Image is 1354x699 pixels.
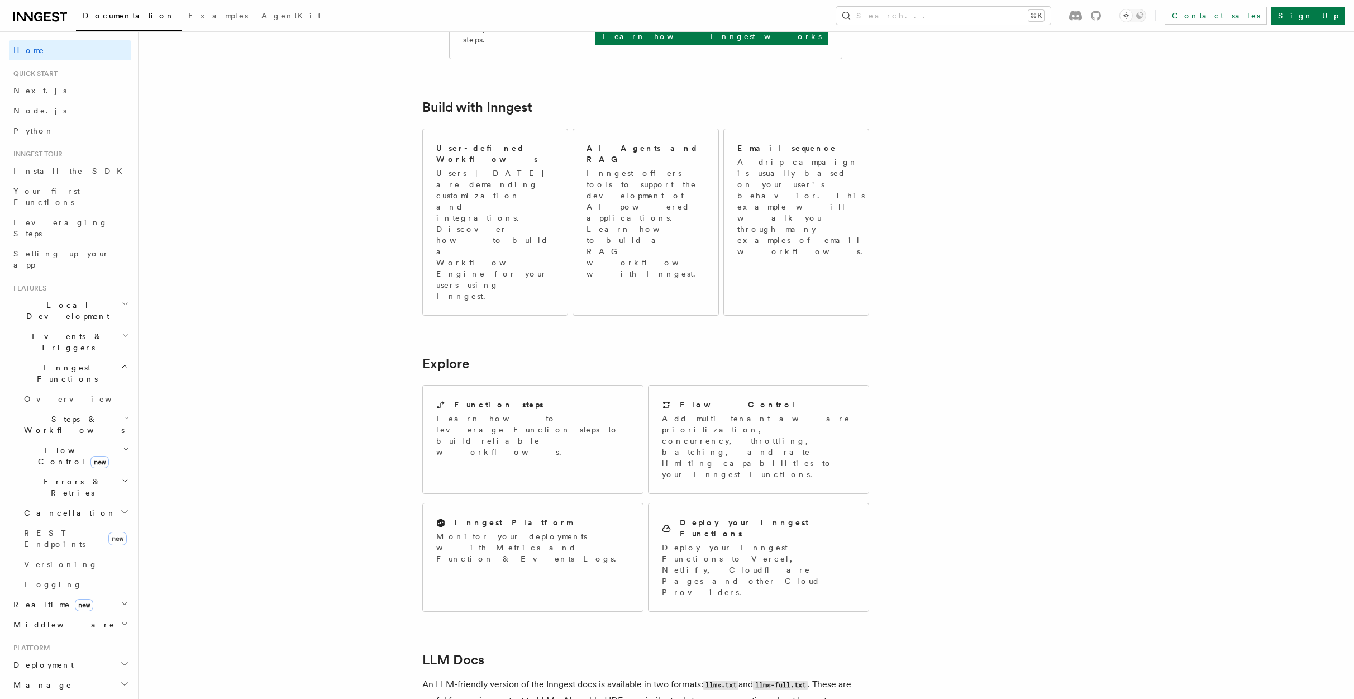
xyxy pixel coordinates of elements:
[9,212,131,244] a: Leveraging Steps
[24,394,139,403] span: Overview
[587,142,706,165] h2: AI Agents and RAG
[9,299,122,322] span: Local Development
[90,456,109,468] span: new
[20,554,131,574] a: Versioning
[9,244,131,275] a: Setting up your app
[9,181,131,212] a: Your first Functions
[703,681,738,690] code: llms.txt
[422,356,469,372] a: Explore
[422,503,643,612] a: Inngest PlatformMonitor your deployments with Metrics and Function & Events Logs.
[436,142,554,165] h2: User-defined Workflows
[13,218,108,238] span: Leveraging Steps
[595,27,828,45] a: Learn how Inngest works
[9,40,131,60] a: Home
[24,529,85,549] span: REST Endpoints
[9,644,50,653] span: Platform
[20,503,131,523] button: Cancellation
[13,45,45,56] span: Home
[20,389,131,409] a: Overview
[20,472,131,503] button: Errors & Retries
[422,99,532,115] a: Build with Inngest
[9,599,93,610] span: Realtime
[602,31,822,42] p: Learn how Inngest works
[436,413,630,458] p: Learn how to leverage Function steps to build reliable workflows.
[20,445,123,467] span: Flow Control
[1271,7,1345,25] a: Sign Up
[13,167,129,175] span: Install the SDK
[454,517,573,528] h2: Inngest Platform
[422,129,568,316] a: User-defined WorkflowsUsers [DATE] are demanding customization and integrations. Discover how to ...
[737,142,837,154] h2: Email sequence
[573,129,718,316] a: AI Agents and RAGInngest offers tools to support the development of AI-powered applications. Lear...
[9,389,131,595] div: Inngest Functions
[9,659,74,671] span: Deployment
[13,126,54,135] span: Python
[9,150,63,159] span: Inngest tour
[13,86,66,95] span: Next.js
[9,101,131,121] a: Node.js
[9,358,131,389] button: Inngest Functions
[587,168,706,279] p: Inngest offers tools to support the development of AI-powered applications. Learn how to build a ...
[9,326,131,358] button: Events & Triggers
[108,532,127,545] span: new
[9,655,131,675] button: Deployment
[20,507,116,519] span: Cancellation
[9,331,122,353] span: Events & Triggers
[662,413,855,480] p: Add multi-tenant aware prioritization, concurrency, throttling, batching, and rate limiting capab...
[9,595,131,615] button: Realtimenew
[20,413,125,436] span: Steps & Workflows
[9,80,131,101] a: Next.js
[182,3,255,30] a: Examples
[753,681,808,690] code: llms-full.txt
[1028,10,1044,21] kbd: ⌘K
[24,560,98,569] span: Versioning
[9,121,131,141] a: Python
[737,156,869,257] p: A drip campaign is usually based on your user's behavior. This example will walk you through many...
[76,3,182,31] a: Documentation
[188,11,248,20] span: Examples
[648,503,869,612] a: Deploy your Inngest FunctionsDeploy your Inngest Functions to Vercel, Netlify, Cloudflare Pages a...
[9,284,46,293] span: Features
[9,161,131,181] a: Install the SDK
[836,7,1051,25] button: Search...⌘K
[9,362,121,384] span: Inngest Functions
[454,399,543,410] h2: Function steps
[20,476,121,498] span: Errors & Retries
[436,531,630,564] p: Monitor your deployments with Metrics and Function & Events Logs.
[9,69,58,78] span: Quick start
[24,580,82,589] span: Logging
[20,523,131,554] a: REST Endpointsnew
[9,619,115,630] span: Middleware
[422,385,643,494] a: Function stepsLearn how to leverage Function steps to build reliable workflows.
[1119,9,1146,22] button: Toggle dark mode
[9,295,131,326] button: Local Development
[13,249,109,269] span: Setting up your app
[422,652,484,668] a: LLM Docs
[20,440,131,472] button: Flow Controlnew
[648,385,869,494] a: Flow ControlAdd multi-tenant aware prioritization, concurrency, throttling, batching, and rate li...
[662,542,855,598] p: Deploy your Inngest Functions to Vercel, Netlify, Cloudflare Pages and other Cloud Providers.
[9,675,131,695] button: Manage
[436,168,554,302] p: Users [DATE] are demanding customization and integrations. Discover how to build a Workflow Engin...
[75,599,93,611] span: new
[261,11,321,20] span: AgentKit
[723,129,869,316] a: Email sequenceA drip campaign is usually based on your user's behavior. This example will walk yo...
[83,11,175,20] span: Documentation
[13,187,80,207] span: Your first Functions
[13,106,66,115] span: Node.js
[9,615,131,635] button: Middleware
[9,679,72,691] span: Manage
[1165,7,1267,25] a: Contact sales
[680,517,855,539] h2: Deploy your Inngest Functions
[20,574,131,595] a: Logging
[255,3,327,30] a: AgentKit
[20,409,131,440] button: Steps & Workflows
[680,399,796,410] h2: Flow Control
